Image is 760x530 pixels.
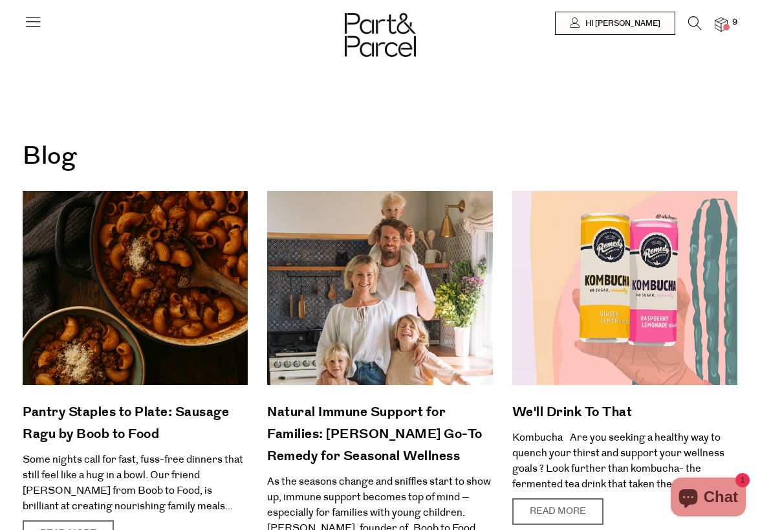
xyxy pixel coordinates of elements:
p: Kombucha Are you seeking a healthy way to quench your thirst and support your wellness goals ? Lo... [512,430,737,492]
img: Pantry Staples to Plate: Sausage Ragu by Boob to Food [23,191,248,385]
a: 9 [715,17,728,31]
inbox-online-store-chat: Shopify online store chat [667,478,750,520]
a: Read More [512,498,603,525]
img: We'll Drink To That [512,191,737,385]
img: Part&Parcel [345,13,416,57]
h2: We'll Drink To That [512,401,737,423]
span: Hi [PERSON_NAME] [582,18,660,29]
a: We'll Drink To That Kombucha Are you seeking a healthy way to quench your thirst and support your... [512,401,737,492]
h2: Pantry Staples to Plate: Sausage Ragu by Boob to Food [23,401,248,445]
img: Natural Immune Support for Families: Luka McCabe’s Go-To Remedy for Seasonal Wellness [267,191,492,385]
a: Pantry Staples to Plate: Sausage Ragu by Boob to Food Some nights call for fast, fuss-free dinner... [23,401,248,514]
span: 9 [729,17,741,28]
a: Hi [PERSON_NAME] [555,12,675,35]
h1: Blog [23,136,737,178]
h2: Natural Immune Support for Families: [PERSON_NAME] Go-To Remedy for Seasonal Wellness [267,401,492,467]
p: Some nights call for fast, fuss-free dinners that still feel like a hug in a bowl. Our friend [PE... [23,452,248,514]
